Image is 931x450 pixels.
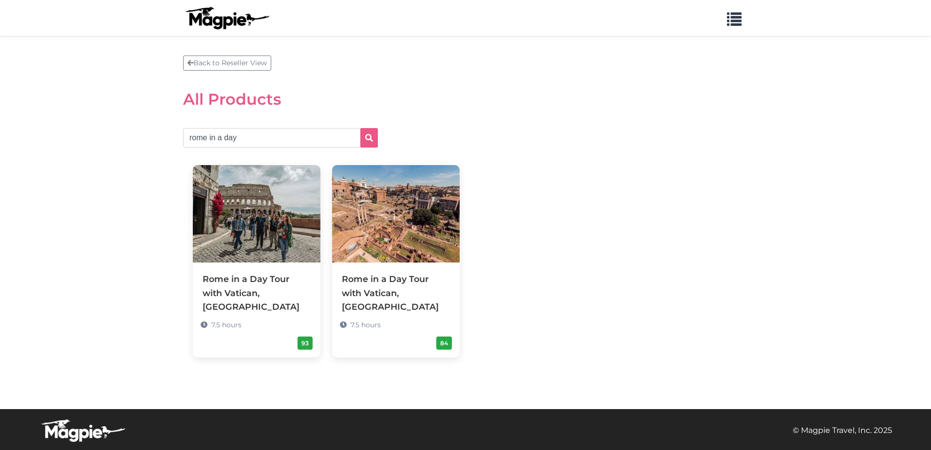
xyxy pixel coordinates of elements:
input: Search products... [183,128,378,148]
span: 7.5 hours [351,320,381,329]
div: Rome in a Day Tour with Vatican, [GEOGRAPHIC_DATA] [203,272,311,313]
img: logo-ab69f6fb50320c5b225c76a69d11143b.png [183,6,271,30]
img: Rome in a Day Tour with Vatican, Colosseum & Historic Center [193,165,320,262]
div: Rome in a Day Tour with Vatican, [GEOGRAPHIC_DATA] [342,272,450,313]
img: logo-white-d94fa1abed81b67a048b3d0f0ab5b955.png [39,419,127,442]
h2: All Products [183,90,748,109]
div: 84 [436,337,452,350]
a: Back to Reseller View [183,56,271,71]
span: 7.5 hours [211,320,242,329]
a: Rome in a Day Tour with Vatican, [GEOGRAPHIC_DATA] 7.5 hours 93 [193,165,320,357]
img: Rome in a Day Tour with Vatican, Colosseum & Historic Center [332,165,460,262]
a: Rome in a Day Tour with Vatican, [GEOGRAPHIC_DATA] 7.5 hours 84 [332,165,460,357]
div: 93 [298,337,313,350]
p: © Magpie Travel, Inc. 2025 [793,424,892,437]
